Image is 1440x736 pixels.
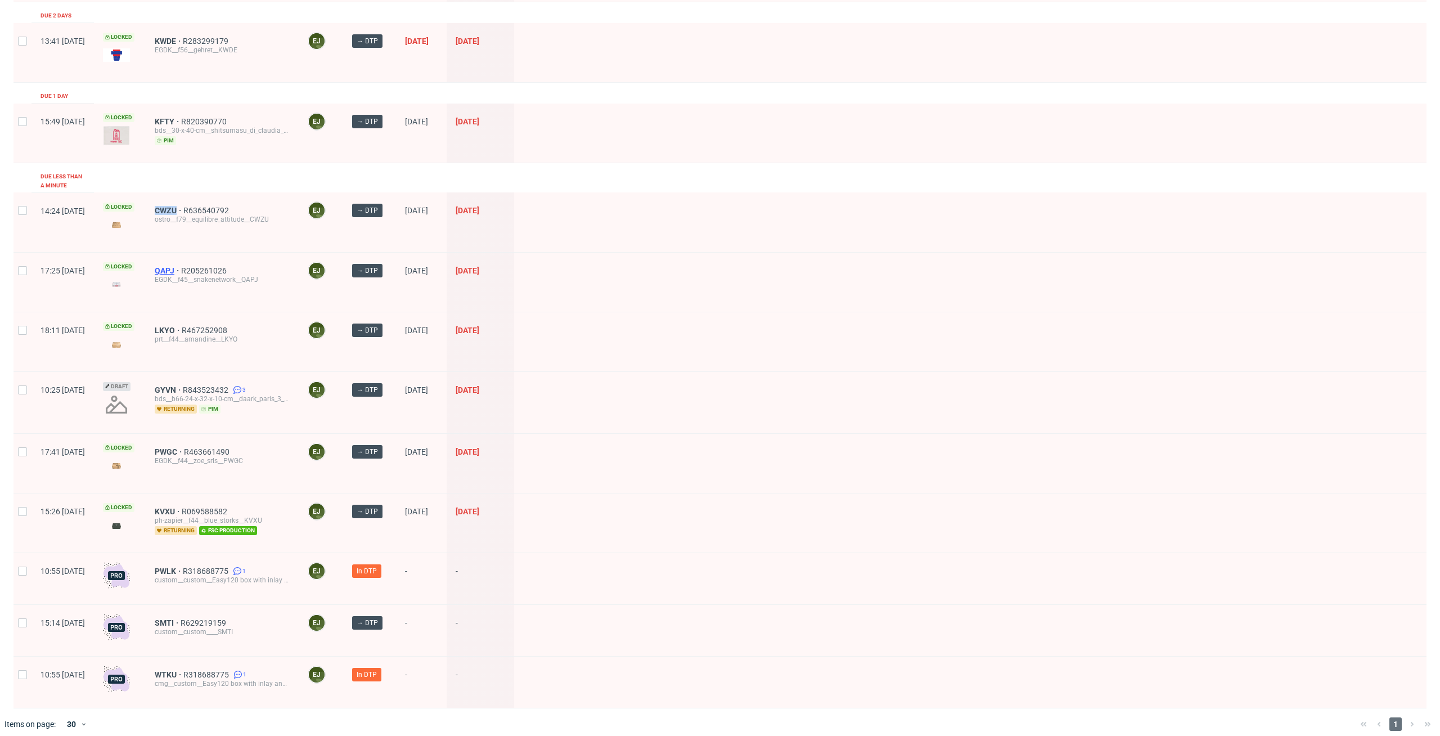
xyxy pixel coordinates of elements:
[155,679,290,688] div: cmg__custom__Easy120 box with inlay and sleeve__WTKU
[405,670,438,694] span: -
[103,322,134,331] span: Locked
[456,567,505,591] span: -
[357,116,378,127] span: → DTP
[357,670,377,680] span: In DTP
[155,526,197,535] span: returning
[309,667,325,683] figcaption: EJ
[405,266,428,275] span: [DATE]
[40,447,85,456] span: 17:41 [DATE]
[103,113,134,122] span: Locked
[155,456,290,465] div: EGDK__f44__zoe_srls__PWGC
[199,526,257,535] span: fsc production
[357,506,378,517] span: → DTP
[184,447,232,456] a: R463661490
[183,206,231,215] a: R636540792
[405,567,438,591] span: -
[155,275,290,284] div: EGDK__f45__snakenetwork__QAPJ
[405,618,438,643] span: -
[456,385,479,394] span: [DATE]
[357,385,378,395] span: → DTP
[242,385,246,394] span: 3
[155,507,182,516] a: KVXU
[155,126,290,135] div: bds__30-x-40-cm__shitsumasu_di_claudia_caredda__KFTY
[309,203,325,218] figcaption: EJ
[155,618,181,627] span: SMTI
[183,37,231,46] span: R283299179
[155,37,183,46] span: KWDE
[40,385,85,394] span: 10:25 [DATE]
[309,615,325,631] figcaption: EJ
[181,266,229,275] a: R205261026
[155,394,290,403] div: bds__b66-24-x-32-x-10-cm__daark_paris_3__GYVN
[103,666,130,693] img: pro-icon.017ec5509f39f3e742e3.png
[405,206,428,215] span: [DATE]
[103,203,134,212] span: Locked
[155,46,290,55] div: EGDK__f56__gehret__KWDE
[40,507,85,516] span: 15:26 [DATE]
[357,36,378,46] span: → DTP
[183,670,231,679] a: R318688775
[405,326,428,335] span: [DATE]
[103,614,130,641] img: pro-icon.017ec5509f39f3e742e3.png
[456,447,479,456] span: [DATE]
[103,48,130,62] img: version_two_editor_design.png
[155,627,290,636] div: custom__custom____SMTI
[155,576,290,585] div: custom__custom__Easy120 box with inlay and sleeve__PWLK
[183,385,231,394] a: R843523432
[103,382,130,391] span: Draft
[40,618,85,627] span: 15:14 [DATE]
[103,562,130,589] img: pro-icon.017ec5509f39f3e742e3.png
[182,507,229,516] a: R069588582
[231,670,246,679] a: 1
[309,263,325,279] figcaption: EJ
[103,337,130,352] img: version_two_editor_design.png
[309,382,325,398] figcaption: EJ
[40,11,71,20] div: Due 2 days
[40,92,68,101] div: Due 1 day
[155,516,290,525] div: ph-zapier__f44__blue_storks__KVXU
[155,206,183,215] a: CWZU
[155,136,176,145] span: pim
[456,618,505,643] span: -
[357,618,378,628] span: → DTP
[357,325,378,335] span: → DTP
[103,443,134,452] span: Locked
[405,117,428,126] span: [DATE]
[103,262,134,271] span: Locked
[182,326,229,335] a: R467252908
[155,447,184,456] span: PWGC
[456,37,479,46] span: [DATE]
[309,504,325,519] figcaption: EJ
[155,385,183,394] span: GYVN
[155,567,183,576] a: PWLK
[40,326,85,335] span: 18:11 [DATE]
[155,215,290,224] div: ostro__f79__equilibre_attitude__CWZU
[103,125,130,146] img: version_two_editor_design
[40,37,85,46] span: 13:41 [DATE]
[155,117,181,126] a: KFTY
[456,266,479,275] span: [DATE]
[103,518,130,533] img: version_two_editor_design.png
[183,567,231,576] a: R318688775
[181,618,228,627] span: R629219159
[181,117,229,126] span: R820390770
[357,205,378,216] span: → DTP
[456,117,479,126] span: [DATE]
[40,207,85,216] span: 14:24 [DATE]
[103,33,134,42] span: Locked
[155,326,182,335] span: LKYO
[155,405,197,414] span: returning
[309,322,325,338] figcaption: EJ
[40,670,85,679] span: 10:55 [DATE]
[155,266,181,275] a: QAPJ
